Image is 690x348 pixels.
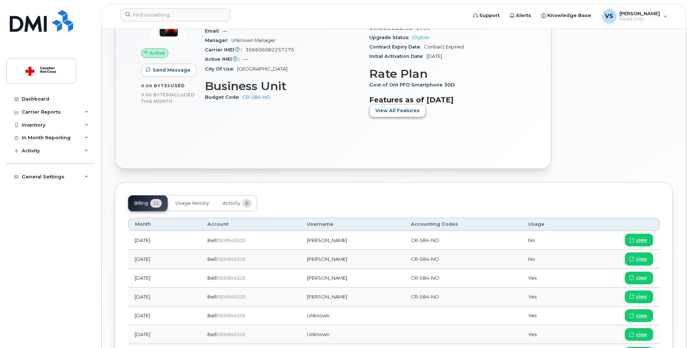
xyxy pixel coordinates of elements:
span: $0.00 [416,25,430,31]
h3: Business Unit [205,80,361,93]
td: [DATE] [128,269,201,288]
span: Active IMEI [205,56,243,62]
span: Bell [207,294,216,300]
a: CR-584-NO [243,94,270,100]
input: Find something... [121,8,230,21]
span: Support [479,12,500,19]
td: Yes [522,288,579,306]
span: Knowledge Base [547,12,591,19]
span: Bell [207,275,216,281]
span: Active [150,50,165,56]
td: No [522,250,579,268]
span: 0500945525 [216,294,245,300]
span: View All Features [375,107,420,114]
span: Contract Expiry Date [369,44,424,50]
td: [PERSON_NAME] [300,269,404,288]
td: [DATE] [128,306,201,325]
span: Budget Code [205,94,243,100]
a: view [625,328,653,341]
span: City Of Use [205,66,237,72]
td: Yes [522,325,579,344]
span: CR-584-NO [411,294,439,300]
span: CR-584-NO [411,256,439,262]
span: 0500945525 [216,238,245,243]
span: view [636,331,647,338]
td: Yes [522,269,579,288]
td: [PERSON_NAME] [300,250,404,268]
span: Eligible [412,35,429,40]
button: Send Message [141,64,197,77]
span: 0500945525 [216,332,245,337]
span: Contract balance [369,25,416,31]
span: Read Only [619,16,660,22]
span: 0500945525 [216,275,245,281]
span: view [636,237,647,243]
span: VS [605,12,613,21]
span: Contract Expired [424,44,464,50]
th: Account [201,218,300,231]
span: view [636,313,647,319]
a: view [625,252,653,265]
span: included this month [141,92,195,104]
span: Carrier IMEI [205,47,245,52]
button: View All Features [369,104,426,117]
span: [DATE] [426,54,442,59]
span: — [243,56,248,62]
a: Support [468,8,505,23]
div: Vitalie Sclifos [597,9,673,24]
span: Alerts [516,12,531,19]
td: [PERSON_NAME] [300,231,404,250]
span: Email [205,28,223,34]
span: used [171,83,185,88]
span: Initial Activation Date [369,54,426,59]
a: view [625,309,653,322]
span: Bell [207,331,216,337]
span: Unknown Manager [231,38,275,43]
a: view [625,234,653,246]
span: CR-584-NO [411,237,439,243]
span: 356606082257175 [245,47,294,52]
span: 0.00 Bytes [141,83,171,88]
span: Activity [223,200,240,206]
span: view [636,275,647,281]
a: view [625,272,653,284]
span: Upgrade Status [369,35,412,40]
a: view [625,290,653,303]
td: [PERSON_NAME] [300,288,404,306]
td: [DATE] [128,231,201,250]
span: Bell [207,256,216,262]
td: [DATE] [128,325,201,344]
span: Usage History [176,200,209,206]
span: CR-584-NO [411,275,439,281]
th: Usage [522,218,579,231]
span: — [223,28,227,34]
td: Unknown [300,325,404,344]
span: [GEOGRAPHIC_DATA] [237,66,287,72]
span: Bell [207,313,216,318]
span: 6 [243,199,251,208]
th: Month [128,218,201,231]
span: [PERSON_NAME] [619,10,660,16]
th: Accounting Codes [404,218,522,231]
span: Bell [207,237,216,243]
td: Yes [522,306,579,325]
h3: Rate Plan [369,67,525,80]
td: Unknown [300,306,404,325]
td: [DATE] [128,250,201,268]
h3: Features as of [DATE] [369,96,525,104]
a: Knowledge Base [536,8,596,23]
span: Manager [205,38,231,43]
span: view [636,256,647,262]
span: 0500945525 [216,256,245,262]
th: Username [300,218,404,231]
span: 0.00 Bytes [141,92,169,97]
span: Govt of Ont PFO Smartphone 30D [369,82,458,88]
td: No [522,231,579,250]
span: 0500945525 [216,313,245,318]
span: view [636,293,647,300]
a: Alerts [505,8,536,23]
td: [DATE] [128,288,201,306]
span: Send Message [153,67,190,73]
